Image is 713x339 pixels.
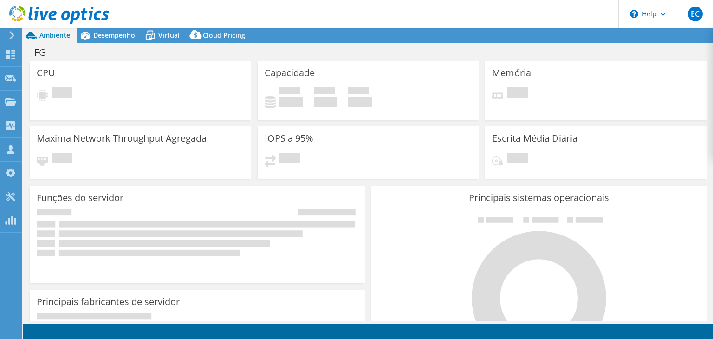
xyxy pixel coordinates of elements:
[279,153,300,165] span: Pendente
[507,153,528,165] span: Pendente
[52,87,72,100] span: Pendente
[279,87,300,97] span: Usado
[37,133,207,143] h3: Maxima Network Throughput Agregada
[314,87,335,97] span: Disponível
[37,68,55,78] h3: CPU
[492,133,577,143] h3: Escrita Média Diária
[507,87,528,100] span: Pendente
[688,7,703,21] span: EC
[265,68,315,78] h3: Capacidade
[630,10,638,18] svg: \n
[52,153,72,165] span: Pendente
[93,31,135,39] span: Desempenho
[39,31,70,39] span: Ambiente
[37,297,180,307] h3: Principais fabricantes de servidor
[348,87,369,97] span: Total
[265,133,313,143] h3: IOPS a 95%
[492,68,531,78] h3: Memória
[203,31,245,39] span: Cloud Pricing
[348,97,372,107] h4: 0 GiB
[37,193,123,203] h3: Funções do servidor
[279,97,303,107] h4: 0 GiB
[378,193,700,203] h3: Principais sistemas operacionais
[158,31,180,39] span: Virtual
[30,47,60,58] h1: FG
[314,97,337,107] h4: 0 GiB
